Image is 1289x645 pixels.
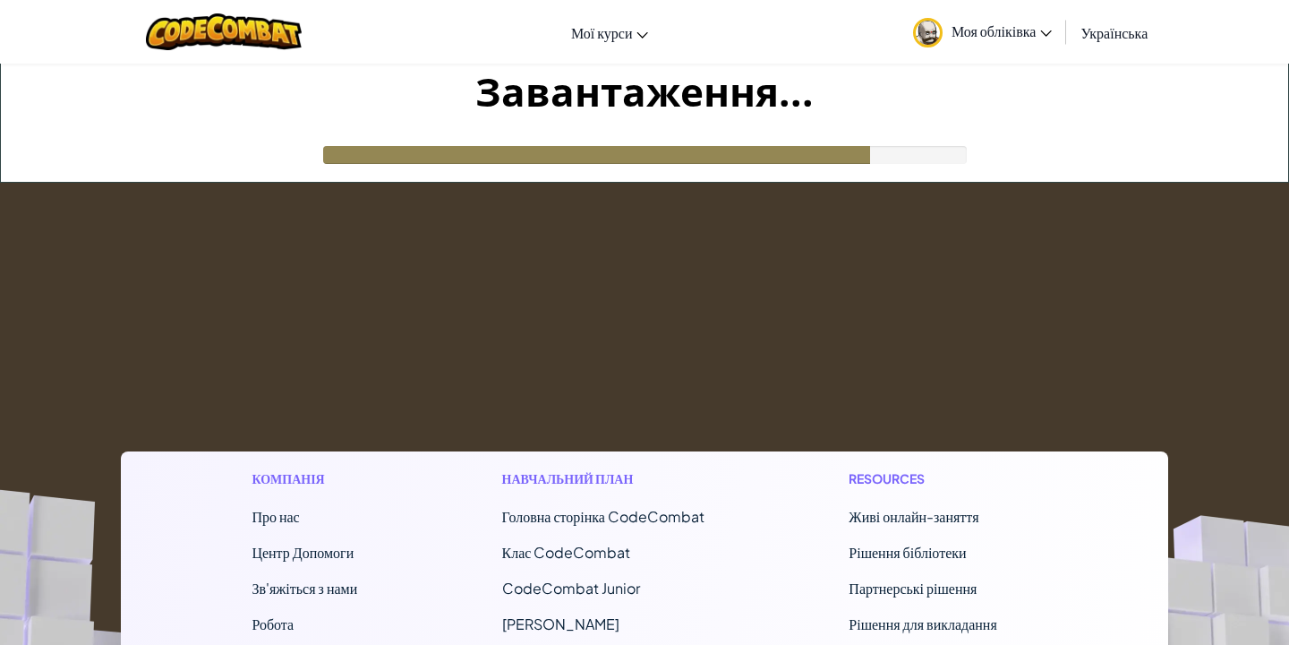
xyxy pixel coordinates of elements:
[849,615,996,633] a: Рішення для викладання
[252,615,294,633] a: Робота
[849,469,1037,488] h1: Resources
[571,23,632,42] span: Мої курси
[146,13,303,50] img: CodeCombat logo
[252,507,299,526] a: Про нас
[1080,23,1148,42] span: Українська
[562,8,657,56] a: Мої курси
[1071,8,1157,56] a: Українська
[502,543,631,562] a: Клас CodeCombat
[252,579,357,598] span: Зв'яжіться з нами
[502,579,640,598] a: CodeCombat Junior
[502,469,704,488] h1: Навчальний план
[502,507,704,526] span: Головна сторінка CodeCombat
[849,543,966,562] a: Рішення бібліотеки
[252,543,354,562] a: Центр Допомоги
[952,21,1052,40] span: Моя обліківка
[1,64,1288,119] h1: Завантаження...
[904,4,1061,60] a: Моя обліківка
[849,579,977,598] a: Партнерські рішення
[502,615,619,633] a: [PERSON_NAME]
[252,469,357,488] h1: Компанія
[849,507,978,526] a: Живі онлайн-заняття
[913,18,943,47] img: avatar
